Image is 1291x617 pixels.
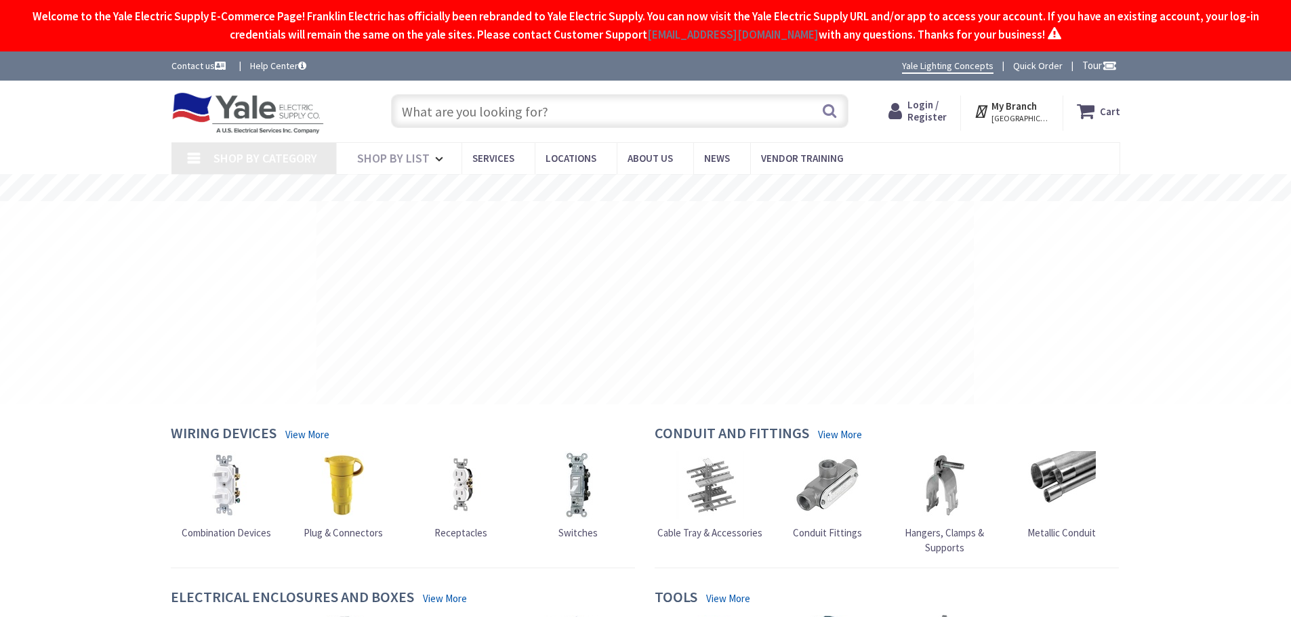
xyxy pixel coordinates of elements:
[544,451,612,540] a: Switches Switches
[182,451,271,540] a: Combination Devices Combination Devices
[991,113,1049,124] span: [GEOGRAPHIC_DATA], [GEOGRAPHIC_DATA]
[558,526,598,539] span: Switches
[427,451,495,519] img: Receptacles
[304,451,383,540] a: Plug & Connectors Plug & Connectors
[391,94,848,128] input: What are you looking for?
[657,526,762,539] span: Cable Tray & Accessories
[427,451,495,540] a: Receptacles Receptacles
[655,425,809,444] h4: Conduit and Fittings
[434,526,487,539] span: Receptacles
[888,99,947,123] a: Login / Register
[704,152,730,165] span: News
[192,451,260,519] img: Combination Devices
[250,59,306,72] a: Help Center
[546,152,596,165] span: Locations
[171,92,325,134] img: Yale Electric Supply Co.
[794,451,861,519] img: Conduit Fittings
[907,98,947,123] span: Login / Register
[1027,526,1096,539] span: Metallic Conduit
[1028,451,1096,519] img: Metallic Conduit
[905,526,984,553] span: Hangers, Clamps & Supports
[761,152,844,165] span: Vendor Training
[357,150,430,166] span: Shop By List
[889,451,1000,555] a: Hangers, Clamps & Supports Hangers, Clamps & Supports
[628,152,673,165] span: About Us
[213,150,317,166] span: Shop By Category
[647,26,819,44] a: [EMAIL_ADDRESS][DOMAIN_NAME]
[171,59,228,72] a: Contact us
[285,427,329,442] a: View More
[423,591,467,605] a: View More
[304,526,383,539] span: Plug & Connectors
[911,451,979,519] img: Hangers, Clamps & Supports
[974,99,1049,123] div: My Branch [GEOGRAPHIC_DATA], [GEOGRAPHIC_DATA]
[1082,59,1117,72] span: Tour
[676,451,744,519] img: Cable Tray & Accessories
[1100,99,1120,123] strong: Cart
[706,591,750,605] a: View More
[655,589,697,608] h4: Tools
[1077,99,1120,123] a: Cart
[657,451,762,540] a: Cable Tray & Accessories Cable Tray & Accessories
[171,425,276,444] h4: Wiring Devices
[991,100,1037,112] strong: My Branch
[33,9,1259,42] span: Welcome to the Yale Electric Supply E-Commerce Page! Franklin Electric has officially been rebran...
[902,59,993,74] a: Yale Lighting Concepts
[818,427,862,442] a: View More
[1027,451,1096,540] a: Metallic Conduit Metallic Conduit
[182,526,271,539] span: Combination Devices
[472,152,514,165] span: Services
[793,526,862,539] span: Conduit Fittings
[310,451,377,519] img: Plug & Connectors
[171,589,414,608] h4: Electrical Enclosures and Boxes
[544,451,612,519] img: Switches
[1013,59,1063,72] a: Quick Order
[793,451,862,540] a: Conduit Fittings Conduit Fittings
